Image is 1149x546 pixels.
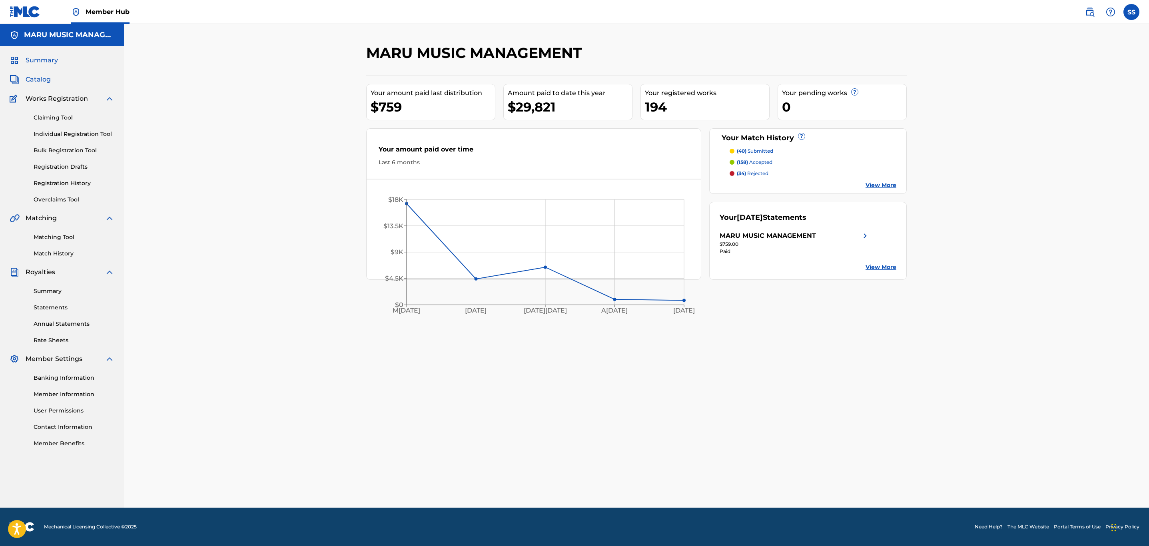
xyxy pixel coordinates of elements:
tspan: M[DATE] [393,307,421,314]
img: expand [105,354,114,364]
span: Royalties [26,267,55,277]
img: expand [105,94,114,104]
a: (158) accepted [730,159,897,166]
img: help [1106,7,1115,17]
div: Your amount paid last distribution [371,88,495,98]
div: MARU MUSIC MANAGEMENT [720,231,816,241]
p: rejected [737,170,768,177]
iframe: Chat Widget [1109,508,1149,546]
div: Your Match History [720,133,897,143]
tspan: $0 [395,301,403,309]
a: The MLC Website [1007,523,1049,530]
div: $759.00 [720,241,870,248]
span: Mechanical Licensing Collective © 2025 [44,523,137,530]
span: Summary [26,56,58,65]
tspan: $9K [391,248,403,256]
div: 194 [645,98,769,116]
tspan: [DATE] [673,307,695,314]
div: Last 6 months [379,158,689,167]
a: (34) rejected [730,170,897,177]
tspan: $4.5K [385,275,403,282]
img: Matching [10,213,20,223]
img: expand [105,267,114,277]
img: Summary [10,56,19,65]
a: Registration Drafts [34,163,114,171]
div: $759 [371,98,495,116]
tspan: A[DATE] [601,307,628,314]
a: View More [866,263,896,271]
div: Paid [720,248,870,255]
a: Summary [34,287,114,295]
div: Amount paid to date this year [508,88,632,98]
a: (40) submitted [730,147,897,155]
span: (34) [737,170,746,176]
span: [DATE] [737,213,763,222]
a: Match History [34,249,114,258]
div: 0 [782,98,906,116]
img: Member Settings [10,354,19,364]
img: expand [105,213,114,223]
p: accepted [737,159,772,166]
div: Your pending works [782,88,906,98]
span: (40) [737,148,746,154]
tspan: $18K [388,196,403,203]
tspan: [DATE] [465,307,487,314]
a: View More [866,181,896,189]
a: Need Help? [975,523,1003,530]
span: ? [798,133,805,139]
a: Banking Information [34,374,114,382]
tspan: $13.5K [383,222,403,230]
a: User Permissions [34,407,114,415]
div: $29,821 [508,98,632,116]
h5: MARU MUSIC MANAGEMENT [24,30,114,40]
div: Your Statements [720,212,806,223]
a: Registration History [34,179,114,187]
span: Member Hub [86,7,130,16]
div: Your amount paid over time [379,145,689,158]
div: User Menu [1123,4,1139,20]
a: Rate Sheets [34,336,114,345]
img: Works Registration [10,94,20,104]
a: Portal Terms of Use [1054,523,1101,530]
div: Your registered works [645,88,769,98]
div: Help [1103,4,1119,20]
a: Annual Statements [34,320,114,328]
a: Claiming Tool [34,114,114,122]
img: right chevron icon [860,231,870,241]
img: Top Rightsholder [71,7,81,17]
span: (158) [737,159,748,165]
a: Individual Registration Tool [34,130,114,138]
a: CatalogCatalog [10,75,51,84]
a: Bulk Registration Tool [34,146,114,155]
a: Contact Information [34,423,114,431]
a: Member Benefits [34,439,114,448]
span: Catalog [26,75,51,84]
div: Drag [1111,516,1116,540]
img: Accounts [10,30,19,40]
a: Member Information [34,390,114,399]
span: Works Registration [26,94,88,104]
a: Privacy Policy [1105,523,1139,530]
tspan: [DATE][DATE] [524,307,567,314]
img: Royalties [10,267,19,277]
a: Statements [34,303,114,312]
span: Matching [26,213,57,223]
a: Overclaims Tool [34,195,114,204]
a: SummarySummary [10,56,58,65]
span: Member Settings [26,354,82,364]
a: Public Search [1082,4,1098,20]
img: logo [10,522,34,532]
span: ? [852,89,858,95]
a: MARU MUSIC MANAGEMENTright chevron icon$759.00Paid [720,231,870,255]
p: submitted [737,147,773,155]
img: Catalog [10,75,19,84]
img: MLC Logo [10,6,40,18]
h2: MARU MUSIC MANAGEMENT [366,44,586,62]
a: Matching Tool [34,233,114,241]
img: search [1085,7,1095,17]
